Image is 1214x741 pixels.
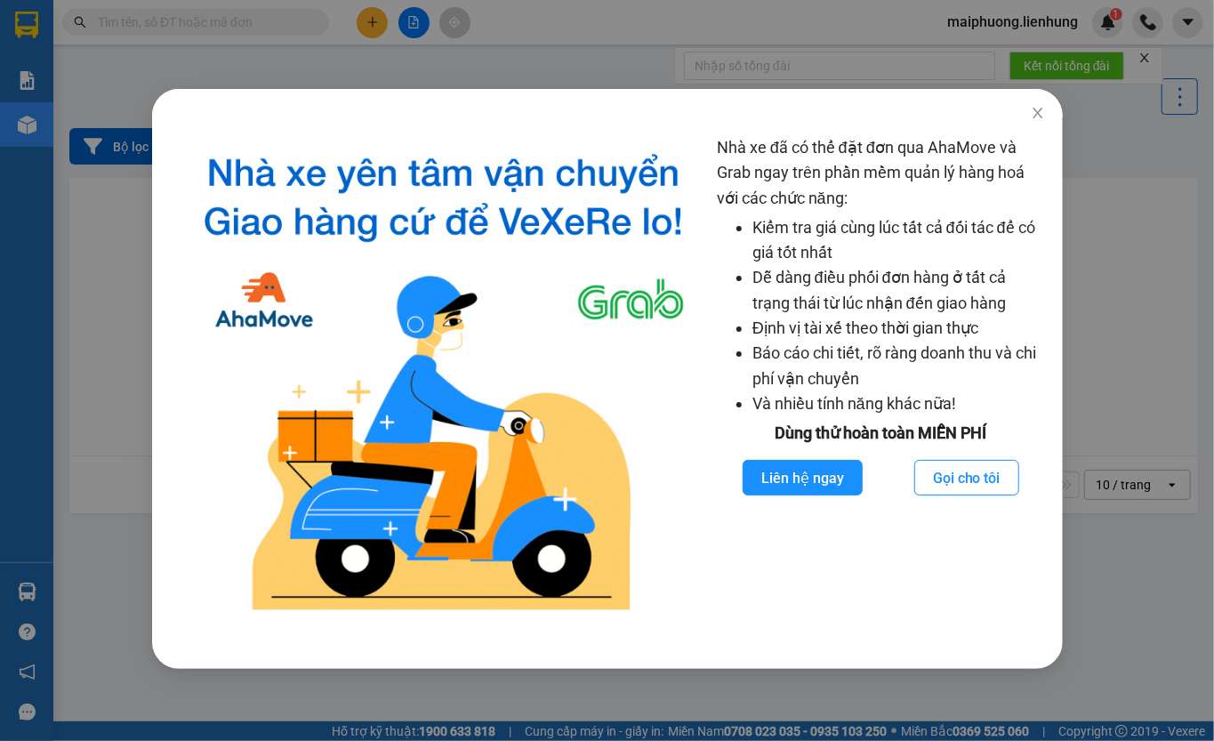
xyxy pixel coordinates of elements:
button: Liên hệ ngay [742,460,862,495]
span: close [1030,106,1044,120]
span: Gọi cho tôi [932,467,1000,489]
span: Liên hệ ngay [760,467,843,489]
li: Và nhiều tính năng khác nữa! [752,391,1044,416]
button: Close [1012,89,1062,139]
div: Dùng thử hoàn toàn MIỄN PHÍ [716,421,1044,446]
div: Nhà xe đã có thể đặt đơn qua AhaMove và Grab ngay trên phần mềm quản lý hàng hoá với các chức năng: [716,135,1044,624]
img: logo [184,135,703,624]
li: Kiểm tra giá cùng lúc tất cả đối tác để có giá tốt nhất [752,215,1044,266]
li: Báo cáo chi tiết, rõ ràng doanh thu và chi phí vận chuyển [752,341,1044,391]
li: Dễ dàng điều phối đơn hàng ở tất cả trạng thái từ lúc nhận đến giao hàng [752,265,1044,316]
button: Gọi cho tôi [913,460,1018,495]
li: Định vị tài xế theo thời gian thực [752,316,1044,341]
